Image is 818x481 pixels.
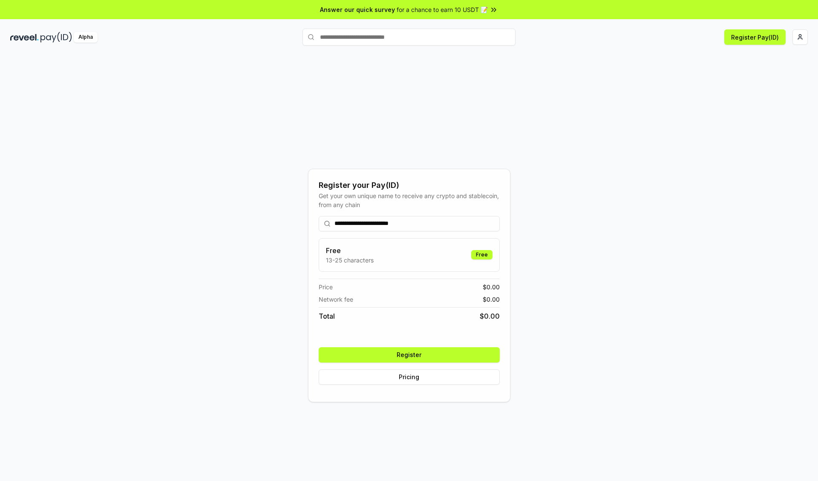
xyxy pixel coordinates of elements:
[319,191,500,209] div: Get your own unique name to receive any crypto and stablecoin, from any chain
[724,29,786,45] button: Register Pay(ID)
[326,256,374,265] p: 13-25 characters
[320,5,395,14] span: Answer our quick survey
[40,32,72,43] img: pay_id
[480,311,500,321] span: $ 0.00
[483,282,500,291] span: $ 0.00
[326,245,374,256] h3: Free
[319,295,353,304] span: Network fee
[319,282,333,291] span: Price
[319,311,335,321] span: Total
[471,250,493,259] div: Free
[483,295,500,304] span: $ 0.00
[74,32,98,43] div: Alpha
[319,179,500,191] div: Register your Pay(ID)
[397,5,488,14] span: for a chance to earn 10 USDT 📝
[319,369,500,385] button: Pricing
[10,32,39,43] img: reveel_dark
[319,347,500,363] button: Register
